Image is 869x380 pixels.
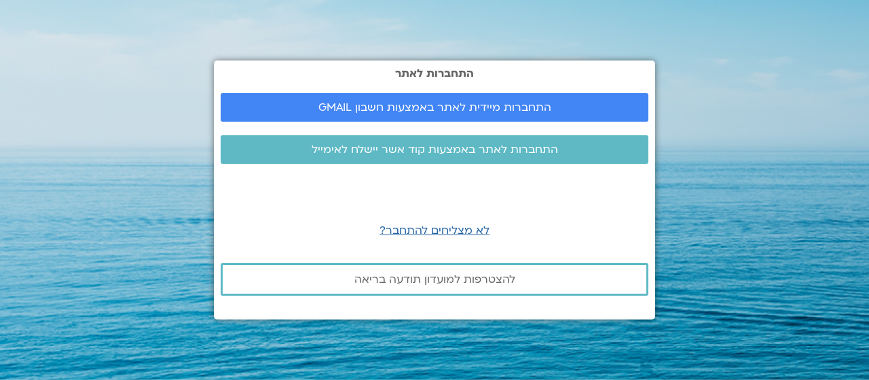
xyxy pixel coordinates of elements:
[312,143,558,156] span: התחברות לאתר באמצעות קוד אשר יישלח לאימייל
[380,223,489,238] a: לא מצליחים להתחבר?
[354,273,515,286] span: להצטרפות למועדון תודעה בריאה
[221,135,648,164] a: התחברות לאתר באמצעות קוד אשר יישלח לאימייל
[221,67,648,80] h2: התחברות לאתר
[221,93,648,122] a: התחברות מיידית לאתר באמצעות חשבון GMAIL
[318,101,551,114] span: התחברות מיידית לאתר באמצעות חשבון GMAIL
[221,263,648,296] a: להצטרפות למועדון תודעה בריאה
